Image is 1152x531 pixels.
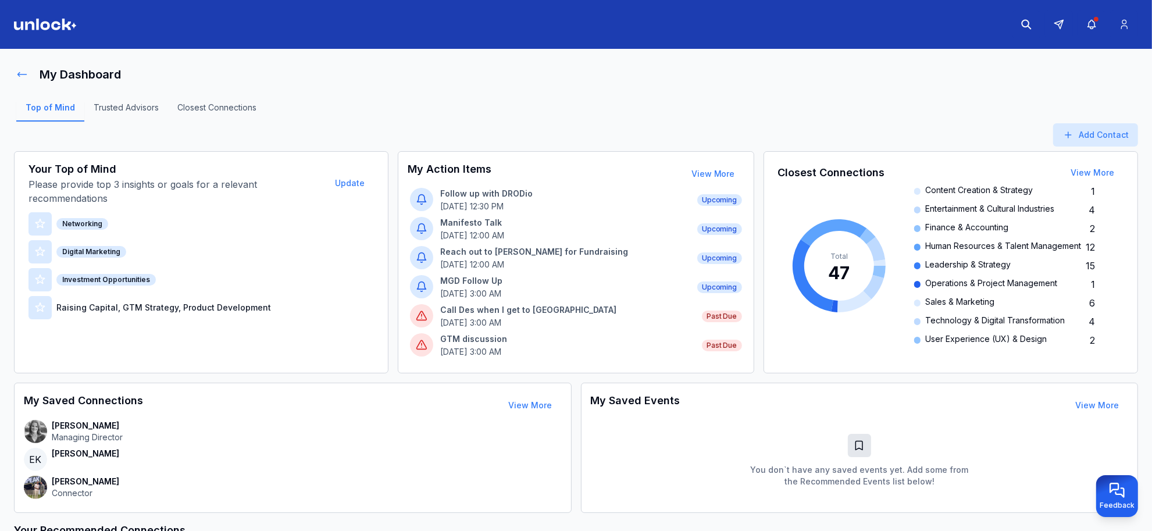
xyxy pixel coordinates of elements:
[1086,259,1096,273] span: 15
[1092,277,1096,291] span: 1
[440,246,690,258] p: Reach out to [PERSON_NAME] for Fundraising
[702,311,742,322] span: Past Due
[1053,123,1138,147] button: Add Contact
[440,201,690,212] p: [DATE] 12:30 PM
[440,259,690,270] p: [DATE] 12:00 AM
[52,420,123,432] p: [PERSON_NAME]
[1089,203,1096,217] span: 4
[40,66,121,83] h1: My Dashboard
[697,223,742,235] span: Upcoming
[24,393,143,418] h3: My Saved Connections
[1100,501,1135,510] span: Feedback
[1090,222,1096,236] span: 2
[84,102,168,122] a: Trusted Advisors
[925,315,1065,329] span: Technology & Digital Transformation
[52,476,119,487] p: [PERSON_NAME]
[1090,333,1096,347] span: 2
[925,277,1057,291] span: Operations & Project Management
[925,222,1008,236] span: Finance & Accounting
[682,162,744,186] button: View More
[1061,161,1124,184] button: View More
[925,333,1047,347] span: User Experience (UX) & Design
[24,476,47,499] img: contact-avatar
[28,177,323,205] p: Please provide top 3 insights or goals for a relevant recommendations
[697,194,742,206] span: Upcoming
[52,432,123,443] p: Managing Director
[1066,394,1128,417] button: View More
[16,102,84,122] a: Top of Mind
[56,302,271,313] p: Raising Capital, GTM Strategy, Product Development
[925,203,1054,217] span: Entertainment & Cultural Industries
[1089,315,1096,329] span: 4
[56,274,156,286] div: Investment Opportunities
[440,346,694,358] p: [DATE] 3:00 AM
[440,275,690,287] p: MGD Follow Up
[52,487,119,499] p: Connector
[440,230,690,241] p: [DATE] 12:00 AM
[440,317,694,329] p: [DATE] 3:00 AM
[830,252,848,261] tspan: Total
[440,188,690,199] p: Follow up with DRODio
[925,296,994,310] span: Sales & Marketing
[1090,296,1096,310] span: 6
[697,252,742,264] span: Upcoming
[697,281,742,293] span: Upcoming
[440,288,690,300] p: [DATE] 3:00 AM
[828,262,850,283] tspan: 47
[1096,475,1138,517] button: Provide feedback
[408,161,491,187] h3: My Action Items
[500,394,562,417] button: View More
[24,420,47,443] img: contact-avatar
[925,184,1033,198] span: Content Creation & Strategy
[440,333,694,345] p: GTM discussion
[925,240,1081,254] span: Human Resources & Talent Management
[56,218,108,230] div: Networking
[52,448,119,459] p: [PERSON_NAME]
[1086,240,1096,254] span: 12
[168,102,266,122] a: Closest Connections
[326,172,374,195] button: Update
[778,165,885,181] h3: Closest Connections
[1075,400,1119,410] a: View More
[925,259,1011,273] span: Leadership & Strategy
[702,340,742,351] span: Past Due
[24,448,47,471] span: EK
[28,161,323,177] h3: Your Top of Mind
[591,393,680,418] h3: My Saved Events
[743,464,976,487] p: You don`t have any saved events yet. Add some from the Recommended Events list below!
[1092,184,1096,198] span: 1
[440,304,694,316] p: Call Des when I get to [GEOGRAPHIC_DATA]
[440,217,690,229] p: Manifesto Talk
[56,246,126,258] div: Digital Marketing
[14,19,77,30] img: Logo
